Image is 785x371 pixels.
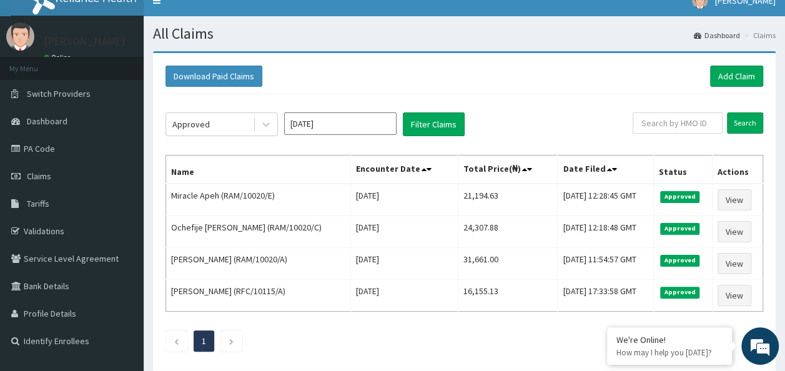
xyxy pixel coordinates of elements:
[27,88,91,99] span: Switch Providers
[633,112,723,134] input: Search by HMO ID
[350,156,458,184] th: Encounter Date
[6,242,238,286] textarea: Type your message and hit 'Enter'
[458,156,557,184] th: Total Price(₦)
[660,191,699,202] span: Approved
[660,223,699,234] span: Approved
[458,216,557,248] td: 24,307.88
[403,112,465,136] button: Filter Claims
[27,198,49,209] span: Tariffs
[6,22,34,51] img: User Image
[65,70,210,86] div: Chat with us now
[172,118,210,131] div: Approved
[350,184,458,216] td: [DATE]
[72,108,172,234] span: We're online!
[660,255,699,266] span: Approved
[23,62,51,94] img: d_794563401_company_1708531726252_794563401
[458,280,557,312] td: 16,155.13
[166,216,351,248] td: Ochefije [PERSON_NAME] (RAM/10020/C)
[229,335,234,347] a: Next page
[27,171,51,182] span: Claims
[558,184,654,216] td: [DATE] 12:28:45 GMT
[205,6,235,36] div: Minimize live chat window
[558,156,654,184] th: Date Filed
[558,280,654,312] td: [DATE] 17:33:58 GMT
[165,66,262,87] button: Download Paid Claims
[166,280,351,312] td: [PERSON_NAME] (RFC/10115/A)
[44,36,126,47] p: [PERSON_NAME]
[166,184,351,216] td: Miracle Apeh (RAM/10020/E)
[616,347,723,358] p: How may I help you today?
[458,184,557,216] td: 21,194.63
[27,116,67,127] span: Dashboard
[653,156,712,184] th: Status
[710,66,763,87] a: Add Claim
[718,189,751,210] a: View
[712,156,763,184] th: Actions
[558,248,654,280] td: [DATE] 11:54:57 GMT
[284,112,397,135] input: Select Month and Year
[458,248,557,280] td: 31,661.00
[350,280,458,312] td: [DATE]
[741,30,776,41] li: Claims
[558,216,654,248] td: [DATE] 12:18:48 GMT
[718,221,751,242] a: View
[153,26,776,42] h1: All Claims
[202,335,206,347] a: Page 1 is your current page
[718,285,751,306] a: View
[350,216,458,248] td: [DATE]
[44,53,74,62] a: Online
[718,253,751,274] a: View
[660,287,699,298] span: Approved
[166,156,351,184] th: Name
[694,30,740,41] a: Dashboard
[174,335,179,347] a: Previous page
[727,112,763,134] input: Search
[616,334,723,345] div: We're Online!
[166,248,351,280] td: [PERSON_NAME] (RAM/10020/A)
[350,248,458,280] td: [DATE]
